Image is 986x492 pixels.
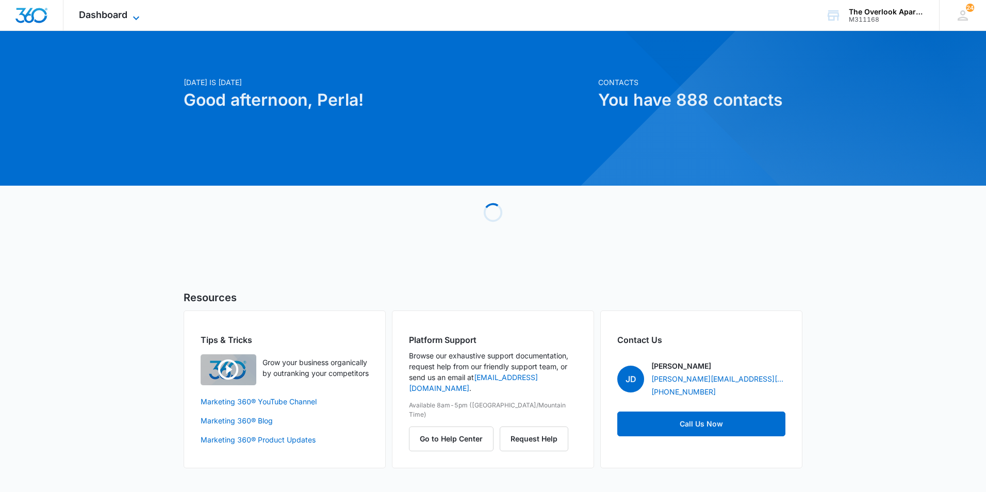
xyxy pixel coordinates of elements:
a: Go to Help Center [409,434,500,443]
h5: Resources [184,290,802,305]
a: Call Us Now [617,412,785,436]
img: Quick Overview Video [201,354,256,385]
h2: Platform Support [409,334,577,346]
a: [PHONE_NUMBER] [651,386,716,397]
h1: You have 888 contacts [598,88,802,112]
p: Browse our exhaustive support documentation, request help from our friendly support team, or send... [409,350,577,393]
p: Contacts [598,77,802,88]
h2: Tips & Tricks [201,334,369,346]
a: Marketing 360® Blog [201,415,369,426]
p: Grow your business organically by outranking your competitors [262,357,369,379]
p: [PERSON_NAME] [651,360,711,371]
div: account id [849,16,924,23]
button: Request Help [500,427,568,451]
span: JD [617,366,644,392]
span: 24 [966,4,974,12]
p: [DATE] is [DATE] [184,77,592,88]
button: Go to Help Center [409,427,494,451]
span: Dashboard [79,9,127,20]
a: Marketing 360® Product Updates [201,434,369,445]
p: Available 8am-5pm ([GEOGRAPHIC_DATA]/Mountain Time) [409,401,577,419]
a: [PERSON_NAME][EMAIL_ADDRESS][PERSON_NAME][DOMAIN_NAME] [651,373,785,384]
a: Marketing 360® YouTube Channel [201,396,369,407]
h2: Contact Us [617,334,785,346]
div: account name [849,8,924,16]
h1: Good afternoon, Perla! [184,88,592,112]
div: notifications count [966,4,974,12]
a: Request Help [500,434,568,443]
